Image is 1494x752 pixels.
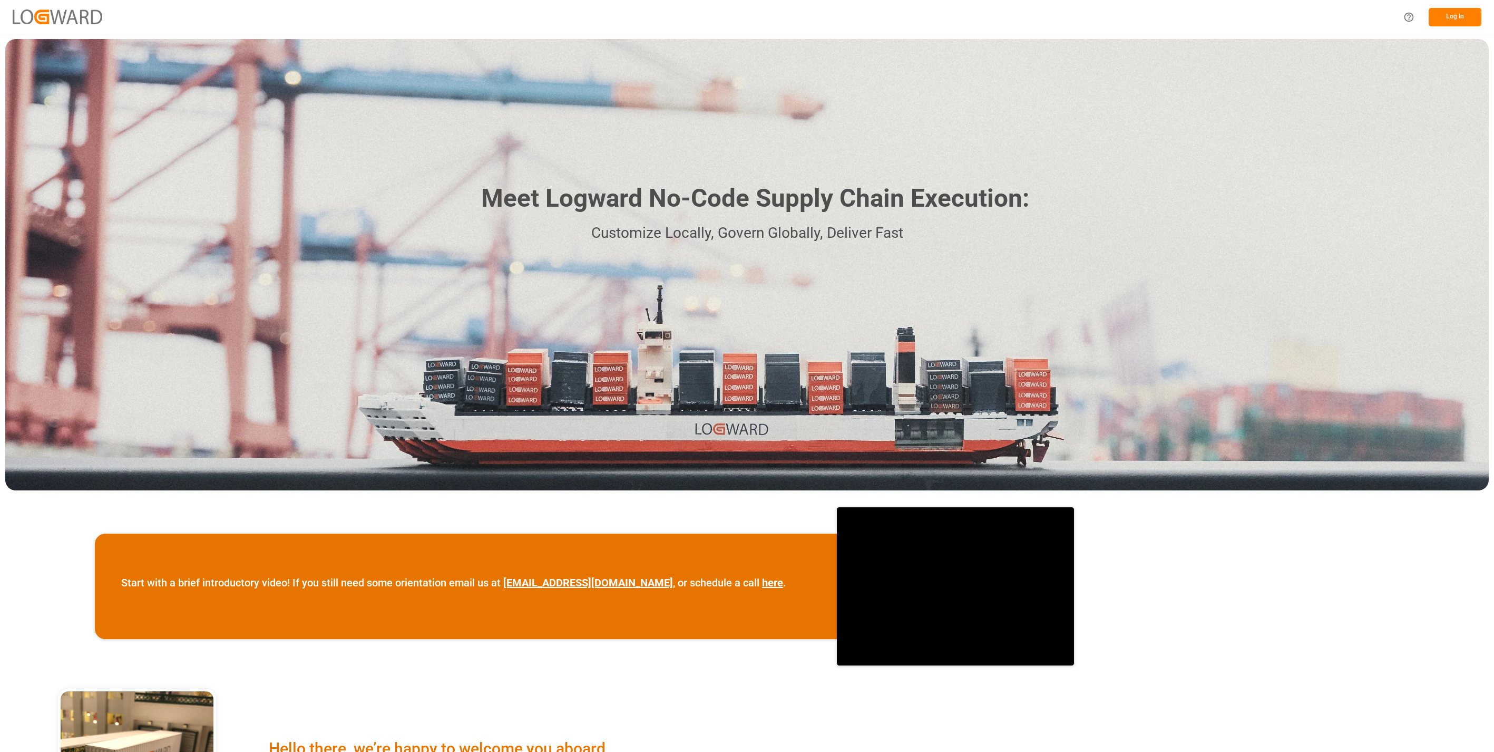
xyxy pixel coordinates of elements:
p: Customize Locally, Govern Globally, Deliver Fast [465,221,1029,245]
h1: Meet Logward No-Code Supply Chain Execution: [481,180,1029,217]
p: Start with a brief introductory video! If you still need some orientation email us at , or schedu... [121,575,786,591]
a: [EMAIL_ADDRESS][DOMAIN_NAME] [503,576,673,589]
button: Help Center [1397,5,1421,29]
a: here [762,576,783,589]
button: Log In [1429,8,1481,26]
img: Logward_new_orange.png [13,9,102,24]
